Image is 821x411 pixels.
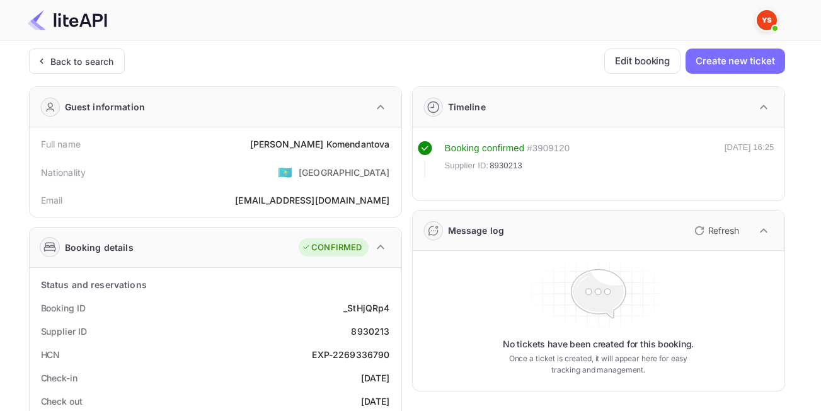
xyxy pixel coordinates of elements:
[503,338,694,350] p: No tickets have been created for this booking.
[361,395,390,408] div: [DATE]
[41,395,83,408] div: Check out
[278,161,292,183] span: United States
[527,141,570,156] div: # 3909120
[445,159,489,172] span: Supplier ID:
[343,301,389,315] div: _StHjQRp4
[725,141,774,178] div: [DATE] 16:25
[250,137,390,151] div: [PERSON_NAME] Komendantova
[41,278,147,291] div: Status and reservations
[302,241,362,254] div: CONFIRMED
[312,348,389,361] div: EXP-2269336790
[445,141,525,156] div: Booking confirmed
[41,137,81,151] div: Full name
[41,348,60,361] div: HCN
[757,10,777,30] img: Yandex Support
[41,301,86,315] div: Booking ID
[686,49,784,74] button: Create new ticket
[351,325,389,338] div: 8930213
[235,194,389,207] div: [EMAIL_ADDRESS][DOMAIN_NAME]
[490,159,522,172] span: 8930213
[65,100,146,113] div: Guest information
[28,10,107,30] img: LiteAPI Logo
[41,194,63,207] div: Email
[499,353,698,376] p: Once a ticket is created, it will appear here for easy tracking and management.
[50,55,114,68] div: Back to search
[448,100,486,113] div: Timeline
[708,224,739,237] p: Refresh
[65,241,134,254] div: Booking details
[41,371,78,385] div: Check-in
[41,166,86,179] div: Nationality
[361,371,390,385] div: [DATE]
[687,221,744,241] button: Refresh
[604,49,680,74] button: Edit booking
[299,166,390,179] div: [GEOGRAPHIC_DATA]
[41,325,87,338] div: Supplier ID
[448,224,505,237] div: Message log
